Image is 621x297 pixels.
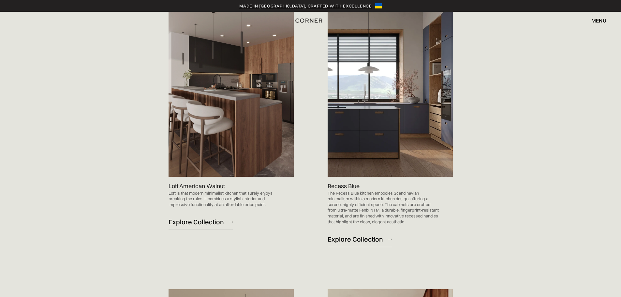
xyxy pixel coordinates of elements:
div: menu [585,15,606,26]
div: Explore Collection [328,235,383,244]
a: Made in [GEOGRAPHIC_DATA], crafted with excellence [239,3,372,9]
div: menu [591,18,606,23]
a: Explore Collection [169,214,233,230]
a: Explore Collection [328,231,392,247]
p: Loft is that modern minimalist kitchen that surely enjoys breaking the rules. It combines a styli... [169,190,281,208]
p: Loft American Walnut [169,182,225,190]
a: home [288,16,333,25]
p: The Recess Blue kitchen embodies Scandinavian minimalism within a modern kitchen design, offering... [328,190,440,225]
p: Recess Blue [328,182,360,190]
div: Explore Collection [169,217,224,226]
